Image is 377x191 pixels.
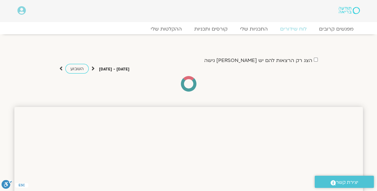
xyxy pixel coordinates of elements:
[204,58,312,63] label: הצג רק הרצאות להם יש [PERSON_NAME] גישה
[274,26,313,32] a: לוח שידורים
[336,178,358,187] span: יצירת קשר
[144,26,188,32] a: ההקלטות שלי
[65,64,89,74] a: השבוע
[70,66,84,72] span: השבוע
[99,66,130,73] p: [DATE] - [DATE]
[234,26,274,32] a: התכניות שלי
[188,26,234,32] a: קורסים ותכניות
[315,176,374,188] a: יצירת קשר
[313,26,360,32] a: מפגשים קרובים
[17,26,360,32] nav: Menu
